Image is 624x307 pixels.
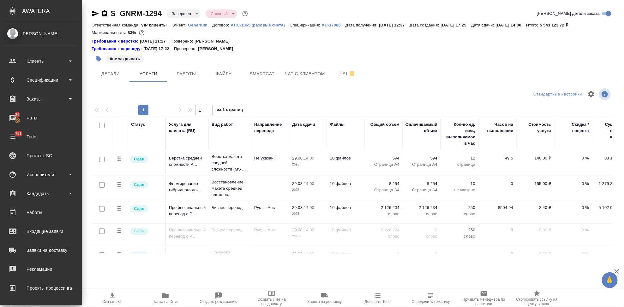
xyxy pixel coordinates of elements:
p: Сдан [134,252,144,258]
p: Страница А4 [368,187,399,193]
p: 0 % [557,181,589,187]
p: Спецификация: [290,23,321,27]
div: Завершен [206,9,237,18]
a: Входящие заявки [2,223,81,239]
p: 14:00 [304,156,314,160]
div: Скидка / наценка [557,121,589,134]
p: 14:00 [304,228,314,232]
button: Скачать КП [86,289,139,307]
p: Профессинальный перевод с Р... [169,227,205,240]
div: Рекламации [5,264,77,274]
p: 0 [406,251,437,257]
div: Дата сдачи [292,121,315,128]
p: слово [368,211,399,217]
p: [DATE] 11:27 [140,38,171,44]
p: [DATE] 14:00 [495,23,526,27]
p: Договор: [212,23,231,27]
p: Сдан [134,206,144,212]
div: Спецификации [5,75,77,85]
p: VIP клиенты [141,23,171,27]
button: Скопировать ссылку на оценку заказа [510,289,563,307]
p: 250 [444,227,475,233]
p: Клиент: [171,23,188,27]
a: 26Чаты [2,110,81,126]
span: [PERSON_NAME] детали заказа [537,10,600,17]
span: Добавить Todo [365,299,391,304]
p: 0 % [557,205,589,211]
button: Создать счет на предоплату [245,289,298,307]
p: слово [444,211,475,217]
p: 2 126 234 [368,205,399,211]
p: 2025 [292,187,324,193]
span: Создать рекламацию [200,299,237,304]
span: 751 [11,130,26,137]
div: AWATERA [22,5,82,17]
a: S_GNRM-1294 [111,9,162,18]
div: Проекты SC [5,151,77,160]
p: 0 [368,251,399,257]
p: 8 254 [368,181,399,187]
p: 10 файлов [330,181,362,187]
div: Работы [5,208,77,217]
p: Сдан [134,228,144,234]
p: [PERSON_NAME] [195,38,234,44]
p: 10 файлов [330,155,362,161]
span: 🙏 [604,274,615,287]
p: Страница А4 [406,187,437,193]
div: Кандидаты [5,189,77,198]
p: Восстановление макета средней сложнос... [212,179,248,198]
button: Призвать менеджера по развитию [457,289,510,307]
div: Входящие заявки [5,227,77,236]
div: Стоимость услуги [519,121,551,134]
span: Папка на Drive [153,299,178,304]
div: Общий объем [370,121,399,128]
a: АЛС-1065 (разовые счета) [231,22,290,27]
p: Дата получения: [345,23,379,27]
p: 29.08, [292,252,304,256]
div: Завершен [167,9,201,18]
p: страница [444,161,475,168]
div: Заказы [5,94,77,104]
p: Дата сдачи: [471,23,495,27]
button: Заявка на доставку [298,289,351,307]
div: Направление перевода [254,121,286,134]
p: Сдан [134,156,144,162]
p: 0,00 ₽ [519,227,551,233]
div: Исполнители [5,170,77,179]
p: Generium [188,23,212,27]
p: [DATE] 12:37 [379,23,410,27]
p: Бизнес перевод [212,227,248,233]
td: 0 [478,177,516,200]
p: 250 [444,205,475,211]
span: не закрывать [105,56,145,61]
div: Кол-во ед. изм., выполняемое в час [444,121,475,147]
button: Скопировать ссылку [101,10,108,17]
p: Проверка качества перевода (LQA) [212,249,248,268]
p: #не закрывать [110,56,140,62]
td: 0 [478,224,516,246]
p: Маржинальность: [92,30,128,35]
span: Скопировать ссылку на оценку заказа [514,297,560,306]
div: split button [532,90,584,99]
button: 753625.94 RUB; 21174.72 UAH; [138,29,146,37]
p: 29.08, [292,181,304,186]
button: Скопировать ссылку для ЯМессенджера [92,10,99,17]
p: 14:00 [304,205,314,210]
p: 2,40 ₽ [519,205,551,211]
p: Ответственная команда: [92,23,141,27]
div: Статус [131,121,145,128]
p: Формирование гибридного док... [169,181,205,193]
svg: Отписаться [348,70,356,78]
span: 26 [11,112,23,118]
span: Работы [171,70,201,78]
div: Клиенты [5,56,77,66]
a: AU-17086 [322,22,345,27]
span: Чат [333,70,363,78]
div: Оплачиваемый объем [405,121,437,134]
span: Призвать менеджера по развитию [461,297,507,306]
span: Определить тематику [411,299,450,304]
button: 🙏 [602,272,618,288]
p: 14:00 [304,252,314,256]
span: Smartcat [247,70,277,78]
button: Папка на Drive [139,289,192,307]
